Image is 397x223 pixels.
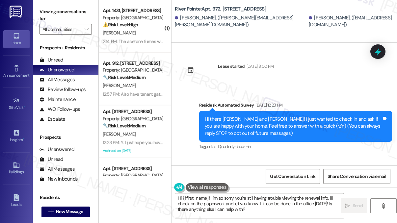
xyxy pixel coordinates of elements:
[3,192,30,210] a: Leads
[40,57,63,63] div: Unread
[328,173,386,180] span: Share Conversation via email
[41,207,90,217] button: New Message
[309,14,392,29] div: [PERSON_NAME]. ([EMAIL_ADDRESS][DOMAIN_NAME])
[103,139,340,145] div: 12:23 PM: Y. I just hope you have followed up with the residents in #1342, because the plumbing i...
[381,203,386,209] i: 
[40,86,86,93] div: Review follow-ups
[199,142,392,151] div: Tagged as:
[103,83,136,88] span: [PERSON_NAME]
[323,169,390,184] button: Share Conversation via email
[103,7,164,14] div: Apt. 1431, [STREET_ADDRESS]
[270,173,315,180] span: Get Conversation Link
[218,63,245,70] div: Lease started
[103,22,138,28] strong: ⚠️ Risk Level: High
[103,131,136,137] span: [PERSON_NAME]
[175,6,266,12] b: River Pointe: Apt. 972, [STREET_ADDRESS]
[42,24,81,35] input: All communities
[40,66,74,73] div: Unanswered
[40,76,75,83] div: All Messages
[56,208,83,215] span: New Message
[103,74,146,80] strong: 🔧 Risk Level: Medium
[85,27,88,32] i: 
[341,198,367,213] button: Send
[103,91,344,97] div: 12:57 PM: Also have tenant gate codes my phone died on the way home I ride a motorcycle n had to ...
[103,172,164,179] div: Property: [GEOGRAPHIC_DATA]
[48,209,53,214] i: 
[40,176,78,183] div: New Inbounds
[103,115,164,122] div: Property: [GEOGRAPHIC_DATA]
[353,202,363,209] span: Send
[103,67,164,74] div: Property: [GEOGRAPHIC_DATA]
[103,30,136,36] span: [PERSON_NAME]
[102,147,164,155] div: Archived on [DATE]
[345,203,350,209] i: 
[103,165,164,172] div: Apt. [STREET_ADDRESS]
[40,116,65,123] div: Escalate
[40,166,75,173] div: All Messages
[103,123,146,129] strong: 🔧 Risk Level: Medium
[103,108,164,115] div: Apt. [STREET_ADDRESS]
[40,96,76,103] div: Maintenance
[33,194,98,201] div: Residents
[245,63,274,70] div: [DATE] 8:00 PM
[218,144,251,149] span: Quarterly check-in
[3,30,30,48] a: Inbox
[3,160,30,177] a: Buildings
[254,102,282,109] div: [DATE] 12:23 PM
[266,169,320,184] button: Get Conversation Link
[205,116,382,137] div: Hi there [PERSON_NAME] and [PERSON_NAME]! I just wanted to check in and ask if you are happy with...
[40,106,80,113] div: WO Follow-ups
[24,104,25,109] span: •
[3,95,30,113] a: Site Visit •
[3,127,30,145] a: Insights •
[10,6,23,18] img: ResiDesk Logo
[23,136,24,141] span: •
[103,60,164,67] div: Apt. 912, [STREET_ADDRESS]
[175,14,307,29] div: [PERSON_NAME]. ([PERSON_NAME][EMAIL_ADDRESS][PERSON_NAME][DOMAIN_NAME])
[40,7,92,24] label: Viewing conversations for
[29,72,30,77] span: •
[199,102,392,111] div: Residesk Automated Survey
[103,14,164,21] div: Property: [GEOGRAPHIC_DATA]
[33,134,98,141] div: Prospects
[33,44,98,51] div: Prospects + Residents
[40,146,74,153] div: Unanswered
[175,193,344,218] textarea: Hi {{first_name}}! I'm so sorry you're still having trouble viewing the renewal info. I'll check ...
[40,156,63,163] div: Unread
